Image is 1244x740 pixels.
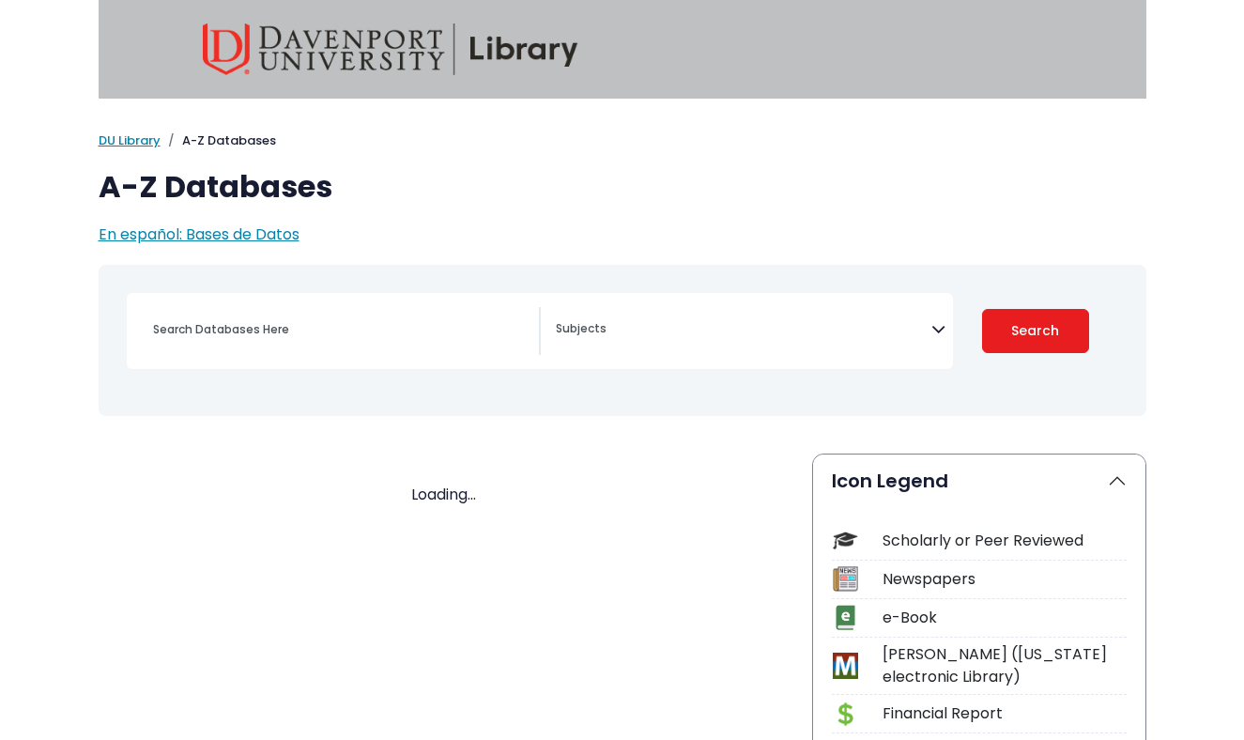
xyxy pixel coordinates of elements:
[142,316,539,343] input: Search database by title or keyword
[833,566,858,592] img: Icon Newspapers
[883,702,1127,725] div: Financial Report
[883,530,1127,552] div: Scholarly or Peer Reviewed
[883,643,1127,688] div: [PERSON_NAME] ([US_STATE] electronic Library)
[883,568,1127,591] div: Newspapers
[833,528,858,553] img: Icon Scholarly or Peer Reviewed
[203,23,578,75] img: Davenport University Library
[99,224,299,245] a: En español: Bases de Datos
[99,131,1146,150] nav: breadcrumb
[99,131,161,149] a: DU Library
[161,131,276,150] li: A-Z Databases
[99,169,1146,205] h1: A-Z Databases
[883,607,1127,629] div: e-Book
[982,309,1089,353] button: Submit for Search Results
[813,455,1145,507] button: Icon Legend
[833,653,858,678] img: Icon MeL (Michigan electronic Library)
[99,265,1146,416] nav: Search filters
[833,701,858,727] img: Icon Financial Report
[556,323,931,338] textarea: Search
[99,484,790,506] div: Loading...
[833,605,858,630] img: Icon e-Book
